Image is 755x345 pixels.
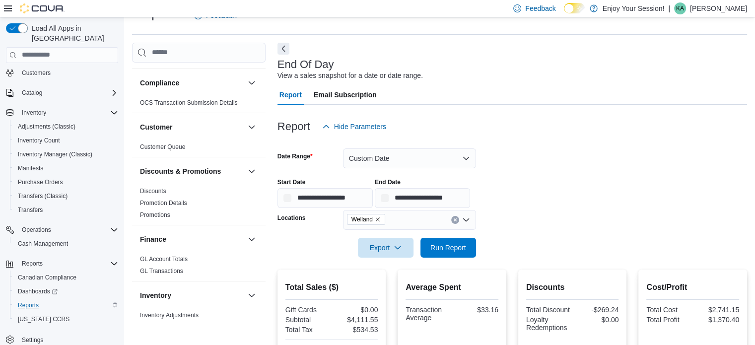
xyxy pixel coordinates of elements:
[10,312,122,326] button: [US_STATE] CCRS
[526,281,619,293] h2: Discounts
[132,97,266,113] div: Compliance
[14,190,71,202] a: Transfers (Classic)
[375,216,381,222] button: Remove Welland from selection in this group
[2,223,122,237] button: Operations
[343,148,476,168] button: Custom Date
[18,107,118,119] span: Inventory
[14,238,118,250] span: Cash Management
[14,272,118,283] span: Canadian Compliance
[14,148,96,160] a: Inventory Manager (Classic)
[140,267,183,275] span: GL Transactions
[2,86,122,100] button: Catalog
[140,268,183,275] a: GL Transactions
[14,176,118,188] span: Purchase Orders
[2,66,122,80] button: Customers
[140,122,172,132] h3: Customer
[140,290,244,300] button: Inventory
[14,313,118,325] span: Washington CCRS
[14,190,118,202] span: Transfers (Classic)
[10,189,122,203] button: Transfers (Classic)
[14,121,79,133] a: Adjustments (Classic)
[140,187,166,195] span: Discounts
[246,77,258,89] button: Compliance
[140,166,221,176] h3: Discounts & Promotions
[22,226,51,234] span: Operations
[277,188,373,208] input: Press the down key to open a popover containing a calendar.
[132,253,266,281] div: Finance
[430,243,466,253] span: Run Report
[140,234,244,244] button: Finance
[18,67,118,79] span: Customers
[285,326,330,334] div: Total Tax
[246,121,258,133] button: Customer
[140,256,188,263] a: GL Account Totals
[10,175,122,189] button: Purchase Orders
[347,214,385,225] span: Welland
[18,224,118,236] span: Operations
[18,150,92,158] span: Inventory Manager (Classic)
[279,85,302,105] span: Report
[646,306,690,314] div: Total Cost
[420,238,476,258] button: Run Report
[334,326,378,334] div: $534.53
[14,148,118,160] span: Inventory Manager (Classic)
[277,59,334,70] h3: End Of Day
[140,99,238,107] span: OCS Transaction Submission Details
[18,137,60,144] span: Inventory Count
[20,3,65,13] img: Cova
[10,120,122,134] button: Adjustments (Classic)
[18,107,50,119] button: Inventory
[132,185,266,225] div: Discounts & Promotions
[14,135,118,146] span: Inventory Count
[140,143,185,150] a: Customer Queue
[14,162,118,174] span: Manifests
[140,99,238,106] a: OCS Transaction Submission Details
[18,315,69,323] span: [US_STATE] CCRS
[28,23,118,43] span: Load All Apps in [GEOGRAPHIC_DATA]
[140,200,187,207] a: Promotion Details
[18,67,55,79] a: Customers
[18,301,39,309] span: Reports
[140,122,244,132] button: Customer
[18,87,46,99] button: Catalog
[358,238,413,258] button: Export
[277,214,306,222] label: Locations
[14,272,80,283] a: Canadian Compliance
[140,199,187,207] span: Promotion Details
[2,106,122,120] button: Inventory
[375,188,470,208] input: Press the down key to open a popover containing a calendar.
[14,204,47,216] a: Transfers
[285,281,378,293] h2: Total Sales ($)
[674,2,686,14] div: Kim Alakas
[246,289,258,301] button: Inventory
[14,238,72,250] a: Cash Management
[334,306,378,314] div: $0.00
[318,117,390,137] button: Hide Parameters
[574,306,618,314] div: -$269.24
[364,238,408,258] span: Export
[668,2,670,14] p: |
[18,240,68,248] span: Cash Management
[314,85,377,105] span: Email Subscription
[18,192,68,200] span: Transfers (Classic)
[22,260,43,268] span: Reports
[18,178,63,186] span: Purchase Orders
[14,299,118,311] span: Reports
[140,312,199,319] a: Inventory Adjustments
[526,316,570,332] div: Loyalty Redemptions
[10,284,122,298] a: Dashboards
[375,178,401,186] label: End Date
[140,290,171,300] h3: Inventory
[646,316,690,324] div: Total Profit
[334,316,378,324] div: $4,111.55
[285,316,330,324] div: Subtotal
[690,2,747,14] p: [PERSON_NAME]
[18,274,76,281] span: Canadian Compliance
[140,166,244,176] button: Discounts & Promotions
[564,3,585,13] input: Dark Mode
[10,134,122,147] button: Inventory Count
[14,121,118,133] span: Adjustments (Classic)
[525,3,555,13] span: Feedback
[277,152,313,160] label: Date Range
